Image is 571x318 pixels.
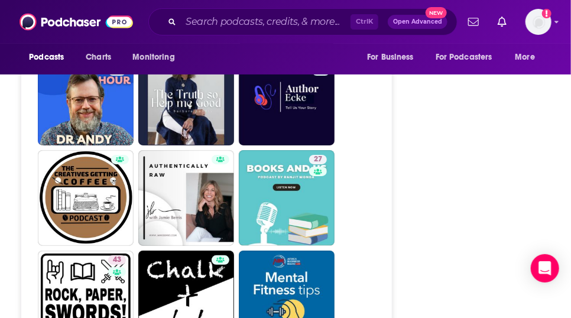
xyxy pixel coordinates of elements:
[181,12,351,31] input: Search podcasts, credits, & more...
[542,9,551,18] svg: Add a profile image
[124,46,190,69] button: open menu
[113,254,121,266] span: 43
[38,50,134,145] a: 30
[20,11,133,33] img: Podchaser - Follow, Share and Rate Podcasts
[436,49,492,66] span: For Podcasters
[314,154,322,166] span: 27
[525,9,551,35] span: Logged in as csummie
[515,49,536,66] span: More
[367,49,414,66] span: For Business
[78,46,118,69] a: Charts
[239,50,335,145] a: 2
[29,49,64,66] span: Podcasts
[463,12,484,32] a: Show notifications dropdown
[428,46,510,69] button: open menu
[21,46,79,69] button: open menu
[86,49,111,66] span: Charts
[426,7,447,18] span: New
[525,9,551,35] img: User Profile
[132,49,174,66] span: Monitoring
[351,14,378,30] span: Ctrl K
[393,19,442,25] span: Open Advanced
[359,46,429,69] button: open menu
[388,15,447,29] button: Open AdvancedNew
[148,8,458,35] div: Search podcasts, credits, & more...
[108,255,126,265] a: 43
[525,9,551,35] button: Show profile menu
[309,155,327,164] a: 27
[531,254,559,283] div: Open Intercom Messenger
[239,150,335,246] a: 27
[493,12,511,32] a: Show notifications dropdown
[507,46,550,69] button: open menu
